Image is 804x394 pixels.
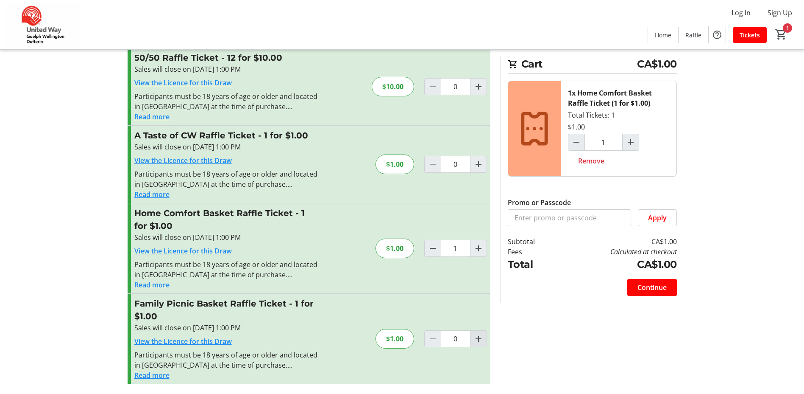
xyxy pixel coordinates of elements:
span: Remove [578,156,604,166]
button: Read more [134,370,170,380]
div: Total Tickets: 1 [561,81,676,176]
div: $1.00 [568,122,585,132]
div: $10.00 [372,77,414,96]
a: View the Licence for this Draw [134,246,232,256]
span: Log In [732,8,751,18]
button: Read more [134,189,170,200]
div: Sales will close on [DATE] 1:00 PM [134,323,320,333]
td: Total [508,257,557,272]
div: Sales will close on [DATE] 1:00 PM [134,64,320,74]
input: 50/50 Raffle Ticket Quantity [441,78,470,95]
div: Participants must be 18 years of age or older and located in [GEOGRAPHIC_DATA] at the time of pur... [134,91,320,112]
button: Increment by one [470,331,487,347]
button: Increment by one [470,79,487,95]
a: Raffle [679,27,708,43]
div: $1.00 [376,239,414,258]
div: Participants must be 18 years of age or older and located in [GEOGRAPHIC_DATA] at the time of pur... [134,259,320,280]
td: CA$1.00 [556,236,676,247]
input: Family Picnic Basket Raffle Ticket Quantity [441,330,470,347]
button: Increment by one [623,134,639,150]
td: Fees [508,247,557,257]
h3: Home Comfort Basket Raffle Ticket - 1 for $1.00 [134,207,320,232]
h3: A Taste of CW Raffle Ticket - 1 for $1.00 [134,129,320,142]
span: Home [655,31,671,39]
td: Subtotal [508,236,557,247]
button: Remove [568,152,615,169]
button: Decrement by one [568,134,584,150]
span: Apply [648,213,667,223]
a: View the Licence for this Draw [134,337,232,346]
label: Promo or Passcode [508,197,571,208]
td: Calculated at checkout [556,247,676,257]
input: Enter promo or passcode [508,209,631,226]
button: Increment by one [470,240,487,256]
input: Home Comfort Basket Raffle Ticket Quantity [441,240,470,257]
h3: Family Picnic Basket Raffle Ticket - 1 for $1.00 [134,297,320,323]
button: Apply [638,209,677,226]
div: Participants must be 18 years of age or older and located in [GEOGRAPHIC_DATA] at the time of pur... [134,350,320,370]
span: CA$1.00 [637,56,677,72]
div: Sales will close on [DATE] 1:00 PM [134,232,320,242]
span: Sign Up [768,8,792,18]
a: Tickets [733,27,767,43]
button: Continue [627,279,677,296]
a: View the Licence for this Draw [134,156,232,165]
button: Decrement by one [425,240,441,256]
span: Raffle [685,31,701,39]
span: Continue [637,282,667,293]
span: Tickets [740,31,760,39]
h3: 50/50 Raffle Ticket - 12 for $10.00 [134,51,320,64]
input: A Taste of CW Raffle Ticket Quantity [441,156,470,173]
button: Log In [725,6,757,20]
button: Sign Up [761,6,799,20]
button: Help [709,26,726,43]
button: Read more [134,112,170,122]
div: $1.00 [376,329,414,349]
input: Home Comfort Basket Raffle Ticket (1 for $1.00) Quantity [584,134,623,151]
img: United Way Guelph Wellington Dufferin's Logo [5,3,81,46]
div: Sales will close on [DATE] 1:00 PM [134,142,320,152]
button: Increment by one [470,156,487,172]
h2: Cart [508,56,677,74]
div: 1x Home Comfort Basket Raffle Ticket (1 for $1.00) [568,88,670,108]
div: Participants must be 18 years of age or older and located in [GEOGRAPHIC_DATA] at the time of pur... [134,169,320,189]
td: CA$1.00 [556,257,676,272]
a: View the Licence for this Draw [134,78,232,87]
a: Home [648,27,678,43]
button: Read more [134,280,170,290]
button: Cart [773,27,789,42]
div: $1.00 [376,155,414,174]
